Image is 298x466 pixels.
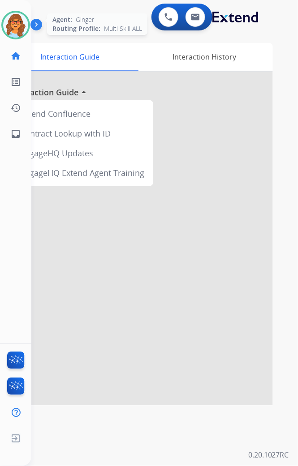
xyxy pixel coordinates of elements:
mat-icon: inbox [10,128,21,139]
span: Agent: [52,15,72,24]
span: Routing Profile: [52,24,100,33]
p: 0.20.1027RC [248,450,289,461]
div: Extend Confluence [15,104,150,124]
span: Ginger [76,15,94,24]
div: EngageHQ Extend Agent Training [15,163,150,183]
div: Interaction Guide [4,43,136,71]
img: avatar [3,13,28,38]
div: EngageHQ Updates [15,143,150,163]
mat-icon: home [10,51,21,61]
mat-icon: history [10,103,21,113]
div: Interaction History [136,43,273,71]
mat-icon: list_alt [10,77,21,87]
div: Contract Lookup with ID [15,124,150,143]
span: Multi Skill ALL [104,24,142,33]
